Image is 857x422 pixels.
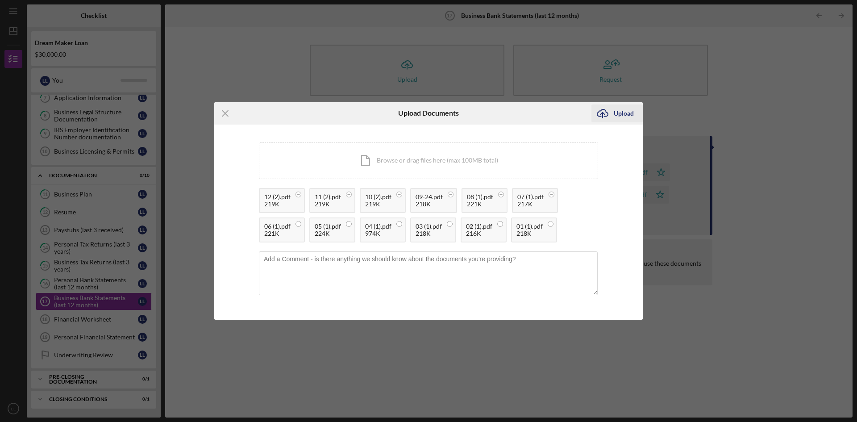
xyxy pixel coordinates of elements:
h6: Upload Documents [398,109,459,117]
div: 218K [416,201,443,208]
div: 219K [264,201,291,208]
div: 221K [264,230,291,237]
div: 218K [416,230,442,237]
div: 221K [467,201,493,208]
div: 219K [315,201,341,208]
div: 224K [315,230,341,237]
div: 09-24.pdf [416,193,443,201]
div: 974K [365,230,391,237]
div: Upload [614,104,634,122]
div: 217K [517,201,544,208]
div: 12 (2).pdf [264,193,291,201]
div: 11 (2).pdf [315,193,341,201]
div: 216K [466,230,492,237]
div: 06 (1).pdf [264,223,291,230]
button: Upload [591,104,643,122]
div: 219K [365,201,391,208]
div: 07 (1).pdf [517,193,544,201]
div: 10 (2).pdf [365,193,391,201]
div: 02 (1).pdf [466,223,492,230]
div: 05 (1).pdf [315,223,341,230]
div: 04 (1).pdf [365,223,391,230]
div: 01 (1).pdf [516,223,543,230]
div: 08 (1).pdf [467,193,493,201]
div: 03 (1).pdf [416,223,442,230]
div: 218K [516,230,543,237]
